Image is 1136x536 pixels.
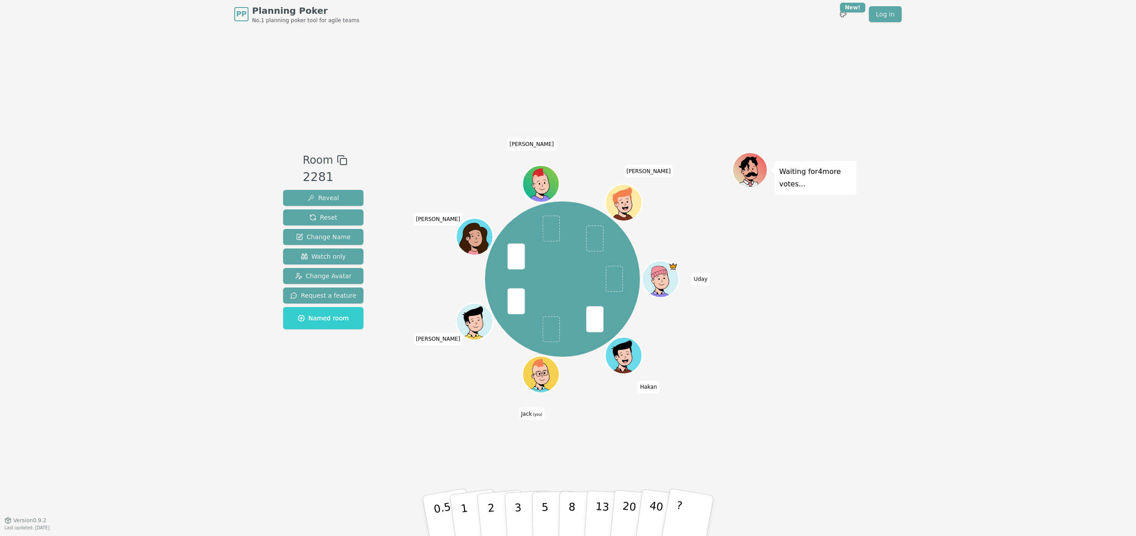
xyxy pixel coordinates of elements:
button: New! [835,6,851,22]
button: Watch only [283,248,363,264]
button: Change Name [283,229,363,245]
span: Room [303,152,333,168]
span: Click to change your name [519,407,544,420]
span: Reveal [308,193,339,202]
span: Change Name [296,233,351,241]
div: 2281 [303,168,347,186]
a: Log in [869,6,902,22]
div: New! [840,3,865,12]
span: Watch only [301,252,346,261]
span: Request a feature [290,291,356,300]
span: Last updated: [DATE] [4,525,50,530]
span: No.1 planning poker tool for agile teams [252,17,359,24]
span: Click to change your name [691,273,710,285]
button: Reset [283,209,363,225]
p: Waiting for 4 more votes... [779,166,852,190]
button: Reveal [283,190,363,206]
span: PP [236,9,246,20]
span: Click to change your name [638,381,659,393]
span: Reset [309,213,337,222]
button: Click to change your avatar [523,357,558,392]
button: Change Avatar [283,268,363,284]
span: Version 0.9.2 [13,517,47,524]
span: Click to change your name [414,213,462,225]
span: Click to change your name [414,333,462,345]
span: Click to change your name [624,165,673,177]
span: Planning Poker [252,4,359,17]
button: Version0.9.2 [4,517,47,524]
span: Named room [298,314,349,323]
button: Request a feature [283,288,363,303]
button: Named room [283,307,363,329]
a: PPPlanning PokerNo.1 planning poker tool for agile teams [234,4,359,24]
span: Change Avatar [295,272,352,280]
span: Uday is the host [668,262,678,271]
span: (you) [532,412,543,416]
span: Click to change your name [507,138,556,150]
